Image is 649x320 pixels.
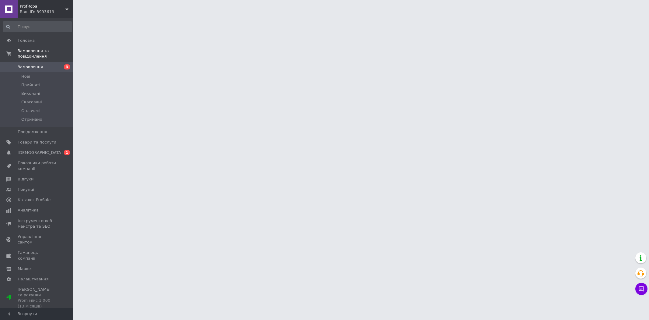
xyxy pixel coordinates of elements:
[64,64,70,69] span: 3
[18,140,56,145] span: Товари та послуги
[3,21,72,32] input: Пошук
[18,276,49,282] span: Налаштування
[18,208,39,213] span: Аналітика
[20,9,73,15] div: Ваш ID: 3993619
[18,287,56,309] span: [PERSON_NAME] та рахунки
[64,150,70,155] span: 1
[18,64,43,70] span: Замовлення
[20,4,65,9] span: ProfRoba
[18,250,56,261] span: Гаманець компанії
[18,218,56,229] span: Інструменти веб-майстра та SEO
[635,283,647,295] button: Чат з покупцем
[18,234,56,245] span: Управління сайтом
[18,150,63,155] span: [DEMOGRAPHIC_DATA]
[18,129,47,135] span: Повідомлення
[18,38,35,43] span: Головна
[18,187,34,192] span: Покупці
[21,91,40,96] span: Виконані
[21,99,42,105] span: Скасовані
[21,74,30,79] span: Нові
[18,160,56,171] span: Показники роботи компанії
[18,197,51,203] span: Каталог ProSale
[18,298,56,309] div: Prom мікс 1 000 (13 місяців)
[21,117,42,122] span: Отримано
[21,82,40,88] span: Прийняті
[18,48,73,59] span: Замовлення та повідомлення
[18,266,33,272] span: Маркет
[18,176,33,182] span: Відгуки
[21,108,40,114] span: Оплачені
